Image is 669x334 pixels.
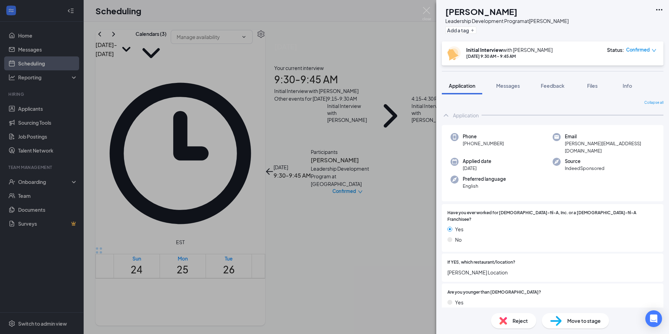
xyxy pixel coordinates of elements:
div: Status : [607,46,624,53]
span: Info [623,83,632,89]
div: with [PERSON_NAME] [466,46,553,53]
span: Confirmed [626,46,650,53]
span: Applied date [463,158,491,165]
span: No [455,236,462,243]
span: Source [565,158,605,165]
span: Messages [496,83,520,89]
button: PlusAdd a tag [445,26,476,34]
svg: ChevronUp [442,111,450,119]
span: Phone [463,133,504,140]
span: Are you younger than [DEMOGRAPHIC_DATA]? [447,289,541,296]
span: [PERSON_NAME][EMAIL_ADDRESS][DOMAIN_NAME] [565,140,655,154]
span: Email [565,133,655,140]
span: Have you ever worked for [DEMOGRAPHIC_DATA]-fil-A, Inc. or a [DEMOGRAPHIC_DATA]-fil-A Franchisee? [447,210,658,223]
svg: Plus [470,28,475,32]
span: down [652,48,656,53]
span: [PERSON_NAME] Location [447,269,658,276]
div: Leadership Development Program at [PERSON_NAME] [445,17,569,24]
span: Preferred language [463,176,506,182]
span: Collapse all [644,100,663,106]
b: Initial Interview [466,47,503,53]
span: Reject [513,317,528,325]
div: Application [453,112,479,119]
svg: Ellipses [655,6,663,14]
span: [DATE] [463,165,491,172]
h1: [PERSON_NAME] [445,6,517,17]
span: Yes [455,298,463,306]
span: Yes [455,225,463,233]
span: Files [587,83,598,89]
span: IndeedSponsored [565,165,605,172]
span: English [463,182,506,189]
span: Move to stage [567,317,601,325]
div: [DATE] 9:30 AM - 9:45 AM [466,53,553,59]
div: Open Intercom Messenger [645,310,662,327]
span: Feedback [541,83,564,89]
span: [PHONE_NUMBER] [463,140,504,147]
span: If YES, which restaurant/location? [447,259,515,266]
span: Application [449,83,475,89]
